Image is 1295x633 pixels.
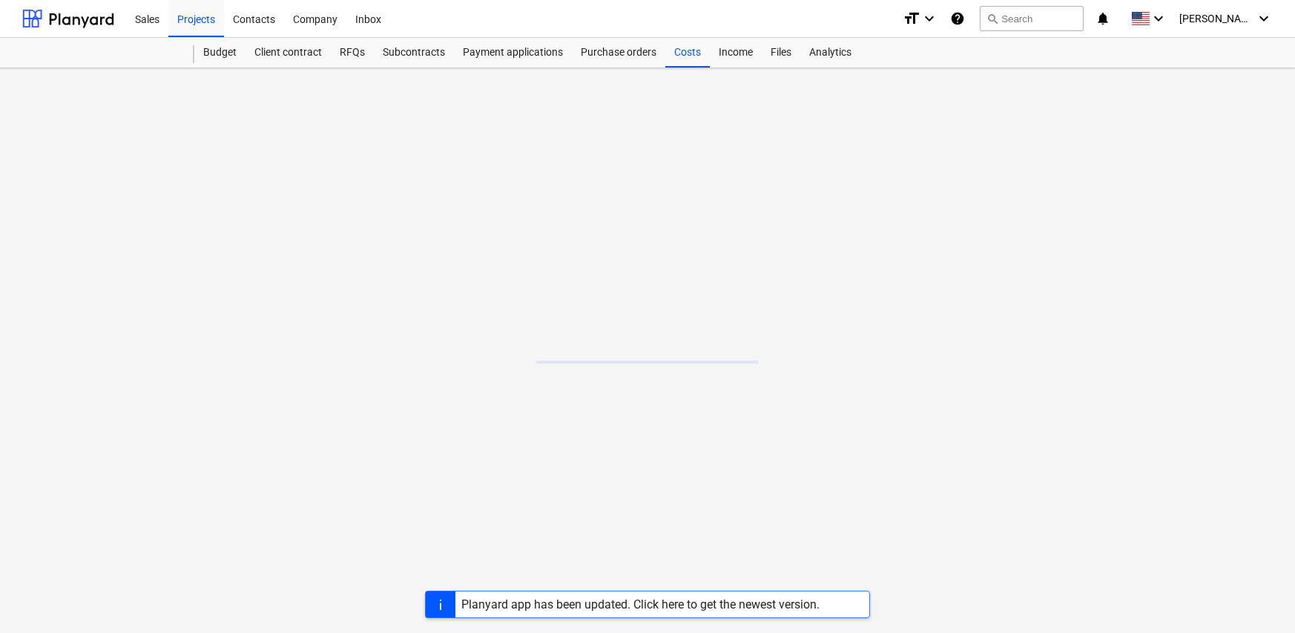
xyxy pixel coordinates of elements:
a: Income [710,38,762,68]
a: RFQs [331,38,374,68]
div: Planyard app has been updated. Click here to get the newest version. [461,597,820,611]
a: Budget [194,38,246,68]
a: Purchase orders [572,38,665,68]
a: Client contract [246,38,331,68]
a: Payment applications [454,38,572,68]
a: Costs [665,38,710,68]
a: Subcontracts [374,38,454,68]
a: Files [762,38,800,68]
a: Analytics [800,38,860,68]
